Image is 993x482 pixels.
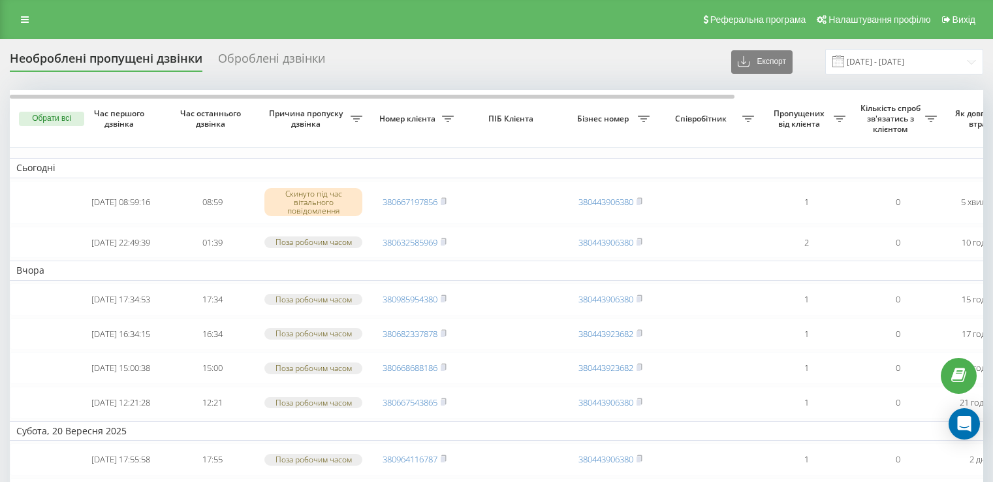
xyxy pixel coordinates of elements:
button: Обрати всі [19,112,84,126]
span: Номер клієнта [375,114,442,124]
a: 380443923682 [578,328,633,340]
div: Оброблені дзвінки [218,52,325,72]
div: Поза робочим часом [264,236,362,248]
span: Причина пропуску дзвінка [264,108,351,129]
td: 0 [852,387,943,419]
span: Бізнес номер [571,114,638,124]
td: 0 [852,227,943,259]
span: ПІБ Клієнта [471,114,554,124]
td: 12:21 [166,387,258,419]
td: 1 [761,181,852,224]
span: Співробітник [663,114,742,124]
span: Вихід [953,14,975,25]
td: [DATE] 17:34:53 [75,283,166,315]
div: Поза робочим часом [264,328,362,339]
div: Поза робочим часом [264,397,362,408]
td: [DATE] 16:34:15 [75,318,166,350]
div: Необроблені пропущені дзвінки [10,52,202,72]
a: 380443906380 [578,196,633,208]
td: 1 [761,283,852,315]
td: 15:00 [166,352,258,384]
td: [DATE] 17:55:58 [75,443,166,475]
td: [DATE] 12:21:28 [75,387,166,419]
td: 1 [761,318,852,350]
button: Експорт [731,50,793,74]
div: Поза робочим часом [264,294,362,305]
td: 1 [761,352,852,384]
span: Час останнього дзвінка [177,108,247,129]
a: 380443906380 [578,453,633,465]
a: 380964116787 [383,453,437,465]
div: Скинуто під час вітального повідомлення [264,188,362,217]
td: [DATE] 08:59:16 [75,181,166,224]
td: 17:55 [166,443,258,475]
td: 0 [852,318,943,350]
a: 380668688186 [383,362,437,374]
a: 380443923682 [578,362,633,374]
td: 2 [761,227,852,259]
span: Кількість спроб зв'язатись з клієнтом [859,103,925,134]
td: 17:34 [166,283,258,315]
span: Час першого дзвінка [86,108,156,129]
td: [DATE] 22:49:39 [75,227,166,259]
a: 380443906380 [578,293,633,305]
td: 0 [852,283,943,315]
td: 08:59 [166,181,258,224]
td: 1 [761,387,852,419]
a: 380667543865 [383,396,437,408]
a: 380632585969 [383,236,437,248]
div: Open Intercom Messenger [949,408,980,440]
a: 380682337878 [383,328,437,340]
div: Поза робочим часом [264,454,362,465]
a: 380443906380 [578,396,633,408]
a: 380985954380 [383,293,437,305]
span: Налаштування профілю [828,14,930,25]
a: 380667197856 [383,196,437,208]
td: 01:39 [166,227,258,259]
td: 0 [852,181,943,224]
span: Реферальна програма [710,14,806,25]
td: 16:34 [166,318,258,350]
div: Поза робочим часом [264,362,362,374]
a: 380443906380 [578,236,633,248]
td: 0 [852,443,943,475]
td: 1 [761,443,852,475]
span: Пропущених від клієнта [767,108,834,129]
td: 0 [852,352,943,384]
td: [DATE] 15:00:38 [75,352,166,384]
